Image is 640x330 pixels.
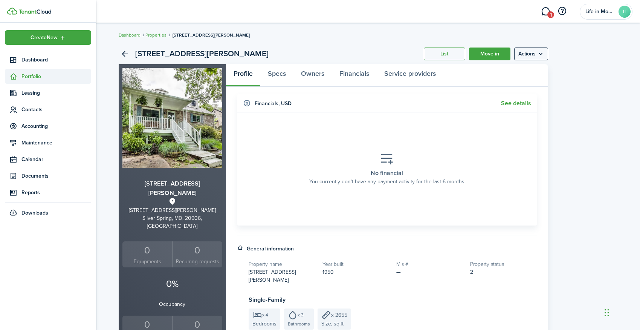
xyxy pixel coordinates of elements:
h5: Year built [322,260,389,268]
span: — [396,268,401,276]
span: Reports [21,189,91,196]
div: Silver Spring, MD, 20906, [GEOGRAPHIC_DATA] [122,214,222,230]
a: Back [119,48,131,60]
a: 0Equipments [122,241,173,267]
h2: [STREET_ADDRESS][PERSON_NAME] [135,48,269,60]
span: x 2655 [331,311,347,319]
div: Drag [605,301,609,324]
small: Recurring requests [174,258,220,266]
button: Open menu [5,30,91,45]
span: Downloads [21,209,48,217]
a: Reports [5,185,91,200]
placeholder-title: No financial [371,169,403,178]
span: Dashboard [21,56,91,64]
span: 1 [547,11,554,18]
a: Owners [293,64,332,87]
a: See details [501,100,531,107]
h5: Mls # [396,260,463,268]
span: x 4 [262,313,268,317]
h3: [STREET_ADDRESS][PERSON_NAME] [122,179,222,198]
a: Move in [469,48,510,60]
a: Properties [145,32,166,38]
span: Portfolio [21,72,91,80]
menu-btn: Actions [514,48,548,60]
img: TenantCloud [7,8,17,15]
div: 0 [124,243,171,258]
span: Bedrooms [252,320,276,328]
a: Dashboard [5,52,91,67]
span: Contacts [21,106,91,114]
h3: Single-Family [249,295,537,305]
img: Property avatar [122,68,222,168]
div: 0 [174,243,220,258]
a: List [424,48,465,60]
span: Calendar [21,155,91,163]
span: Life in MoCo LLC [585,9,616,14]
div: [STREET_ADDRESS][PERSON_NAME] [122,206,222,214]
span: Accounting [21,122,91,130]
h4: General information [247,245,294,253]
button: Open menu [514,48,548,60]
h5: Property name [249,260,315,268]
p: Occupancy [122,300,222,308]
span: Documents [21,172,91,180]
a: Messaging [538,2,553,21]
span: x 3 [298,313,304,317]
avatar-text: LI [619,6,631,18]
button: Open resource center [556,5,568,18]
span: Leasing [21,89,91,97]
span: Maintenance [21,139,91,147]
a: 0 Recurring requests [172,241,222,267]
span: Create New [31,35,58,40]
a: Dashboard [119,32,141,38]
iframe: Chat Widget [602,294,640,330]
img: TenantCloud [18,9,51,14]
placeholder-description: You currently don't have any payment activity for the last 6 months [309,178,464,186]
small: Equipments [124,258,171,266]
span: Size, sq.ft [321,320,344,328]
h5: Property status [470,260,536,268]
h4: Financials , USD [255,100,292,107]
a: Specs [260,64,293,87]
a: Financials [332,64,377,87]
span: [STREET_ADDRESS][PERSON_NAME] [249,268,296,284]
p: 0% [122,277,222,291]
a: Service providers [377,64,443,87]
span: 2 [470,268,473,276]
span: Bathrooms [288,321,310,327]
span: [STREET_ADDRESS][PERSON_NAME] [173,32,250,38]
span: 1950 [322,268,334,276]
